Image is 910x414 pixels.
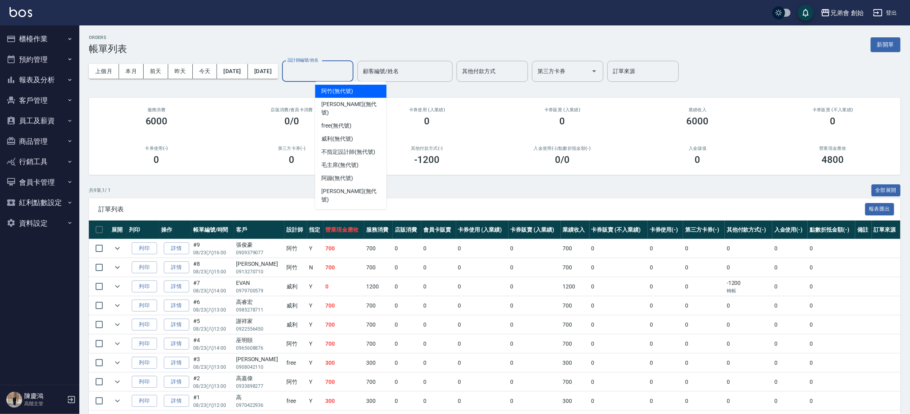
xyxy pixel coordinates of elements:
[504,107,620,112] h2: 卡券販賣 (入業績)
[284,277,307,296] td: 威利
[509,392,561,410] td: 0
[191,221,234,239] th: 帳單編號/時間
[236,344,282,352] p: 0965608876
[164,261,189,274] a: 詳情
[725,296,772,315] td: 0
[421,315,456,334] td: 0
[193,268,232,275] p: 08/23 (六) 15:00
[683,296,725,315] td: 0
[236,249,282,256] p: 0909379077
[855,221,872,239] th: 備註
[288,57,319,63] label: 設計師編號/姓名
[307,392,324,410] td: Y
[808,239,855,258] td: 0
[132,376,157,388] button: 列印
[393,296,421,315] td: 0
[111,300,123,311] button: expand row
[132,300,157,312] button: 列印
[3,151,76,172] button: 行銷工具
[89,35,127,40] h2: ORDERS
[191,296,234,315] td: #6
[683,258,725,277] td: 0
[132,357,157,369] button: 列印
[561,335,589,353] td: 700
[725,277,772,296] td: -1200
[10,7,32,17] img: Logo
[111,242,123,254] button: expand row
[772,392,808,410] td: 0
[364,239,393,258] td: 700
[772,354,808,372] td: 0
[509,258,561,277] td: 0
[648,239,683,258] td: 0
[509,221,561,239] th: 卡券販賣 (入業績)
[648,221,683,239] th: 卡券使用(-)
[324,221,365,239] th: 營業現金應收
[111,395,123,407] button: expand row
[98,205,865,213] span: 訂單列表
[164,281,189,293] a: 詳情
[561,258,589,277] td: 700
[725,315,772,334] td: 0
[307,373,324,391] td: Y
[772,221,808,239] th: 入金使用(-)
[683,373,725,391] td: 0
[725,239,772,258] td: 0
[284,373,307,391] td: 阿竹
[648,258,683,277] td: 0
[808,354,855,372] td: 0
[321,135,353,143] span: 威利 (無代號)
[561,354,589,372] td: 300
[369,146,485,151] h2: 其他付款方式(-)
[234,221,284,239] th: 客戶
[324,239,365,258] td: 700
[561,296,589,315] td: 700
[504,146,620,151] h2: 入金使用(-) /點數折抵金額(-)
[683,239,725,258] td: 0
[234,146,350,151] h2: 第三方卡券(-)
[393,392,421,410] td: 0
[589,392,648,410] td: 0
[393,354,421,372] td: 0
[284,116,299,127] h3: 0/0
[683,335,725,353] td: 0
[725,354,772,372] td: 0
[683,221,725,239] th: 第三方卡券(-)
[3,70,76,90] button: 報表及分析
[324,335,365,353] td: 700
[830,116,836,127] h3: 0
[588,65,601,77] button: Open
[561,239,589,258] td: 700
[193,402,232,409] p: 08/23 (六) 12:00
[421,221,456,239] th: 會員卡販賣
[393,239,421,258] td: 0
[321,187,380,204] span: [PERSON_NAME] (無代號)
[808,221,855,239] th: 點數折抵金額(-)
[456,335,509,353] td: 0
[725,392,772,410] td: 0
[456,373,509,391] td: 0
[236,287,282,294] p: 0979700579
[236,241,282,249] div: 張俊豪
[415,154,440,165] h3: -1200
[89,64,119,79] button: 上個月
[393,221,421,239] th: 店販消費
[808,258,855,277] td: 0
[822,154,844,165] h3: 4800
[561,392,589,410] td: 300
[89,187,111,194] p: 共 9 筆, 1 / 1
[307,296,324,315] td: Y
[772,335,808,353] td: 0
[872,221,900,239] th: 訂單來源
[132,261,157,274] button: 列印
[808,315,855,334] td: 0
[191,239,234,258] td: #9
[236,364,282,371] p: 0908042110
[111,281,123,292] button: expand row
[421,335,456,353] td: 0
[3,90,76,111] button: 客戶管理
[193,383,232,390] p: 08/23 (六) 13:00
[193,287,232,294] p: 08/23 (六) 14:00
[560,116,565,127] h3: 0
[808,373,855,391] td: 0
